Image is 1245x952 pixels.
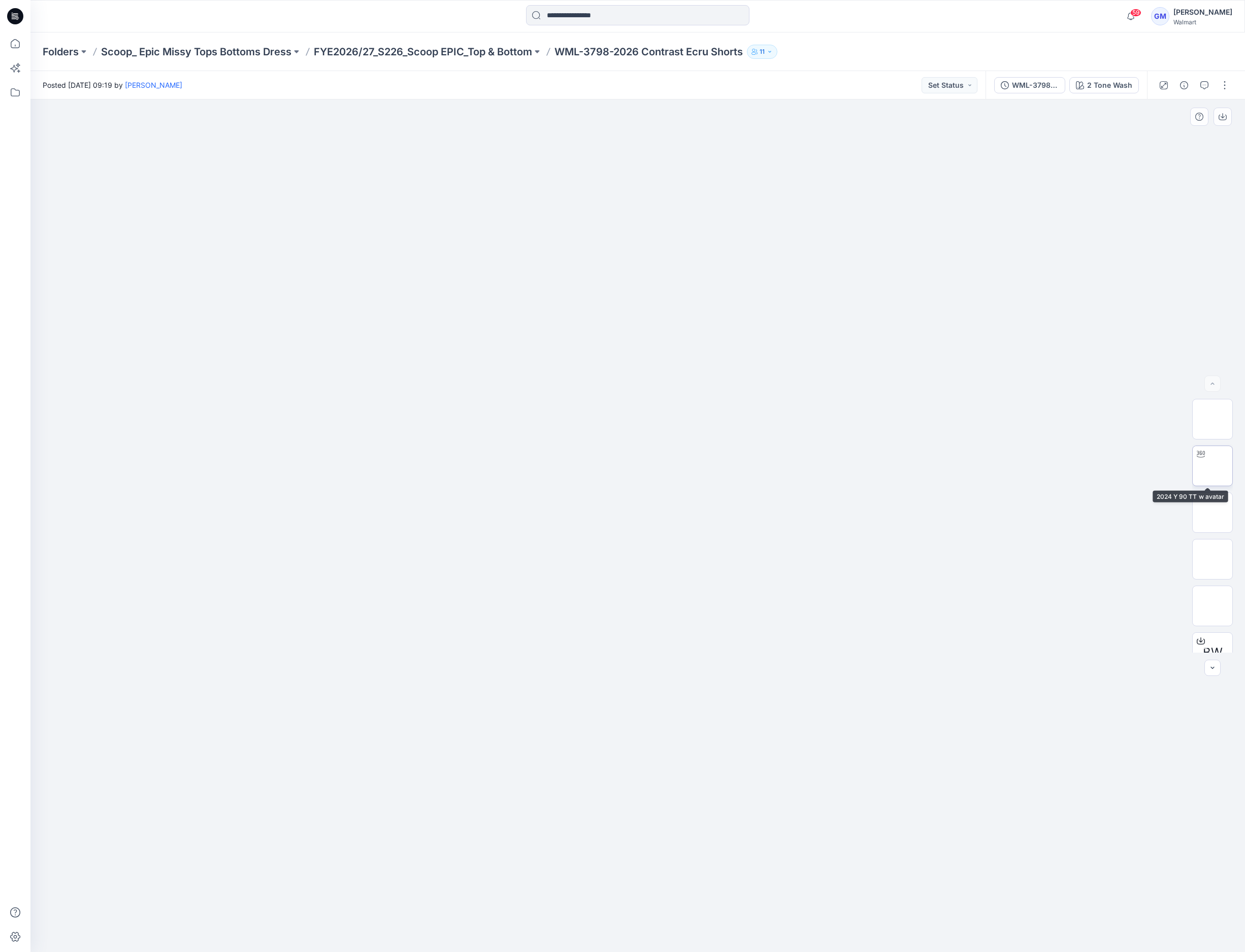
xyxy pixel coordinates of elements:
[1203,643,1223,662] span: BW
[1130,9,1141,17] span: 59
[125,81,182,89] a: [PERSON_NAME]
[994,77,1065,93] button: WML-3798-2026_Rev1_Contrast Ecru Shorts_Full Colorway
[1012,80,1059,91] div: WML-3798-2026_Rev1_Contrast Ecru Shorts_Full Colorway
[101,45,291,59] a: Scoop_ Epic Missy Tops Bottoms Dress
[1151,7,1169,25] div: GM
[554,45,743,59] p: WML-3798-2026 Contrast Ecru Shorts
[1176,77,1192,93] button: Details
[1173,6,1232,18] div: [PERSON_NAME]
[43,45,79,59] a: Folders
[43,80,182,90] span: Posted [DATE] 09:19 by
[1173,18,1232,26] div: Walmart
[314,45,532,59] a: FYE2026/27_S226_Scoop EPIC_Top & Bottom
[760,46,765,57] p: 11
[1087,80,1132,91] div: 2 Tone Wash
[747,45,777,59] button: 11
[1069,77,1139,93] button: 2 Tone Wash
